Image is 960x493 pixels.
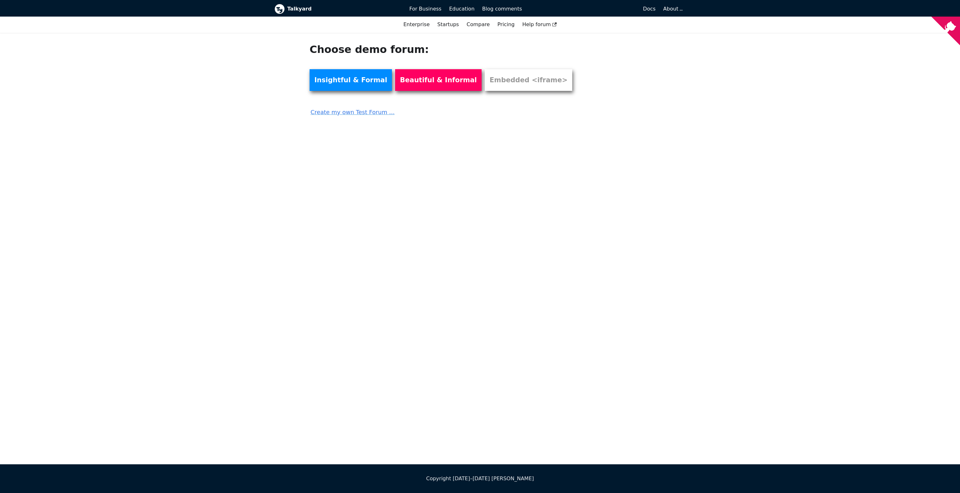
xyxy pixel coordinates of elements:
[310,103,580,117] a: Create my own Test Forum ...
[310,43,580,56] h1: Choose demo forum:
[526,4,660,14] a: Docs
[522,21,557,27] span: Help forum
[445,4,478,14] a: Education
[274,475,686,483] div: Copyright [DATE]–[DATE] [PERSON_NAME]
[274,4,401,14] a: Talkyard logoTalkyard
[310,69,392,91] a: Insightful & Formal
[274,4,285,14] img: Talkyard logo
[406,4,446,14] a: For Business
[395,69,482,91] a: Beautiful & Informal
[433,19,463,30] a: Startups
[518,19,560,30] a: Help forum
[409,6,442,12] span: For Business
[485,69,572,91] a: Embedded <iframe>
[467,21,490,27] a: Compare
[400,19,433,30] a: Enterprise
[482,6,522,12] span: Blog comments
[663,6,682,12] a: About
[287,5,401,13] b: Talkyard
[643,6,656,12] span: Docs
[494,19,519,30] a: Pricing
[478,4,526,14] a: Blog comments
[449,6,475,12] span: Education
